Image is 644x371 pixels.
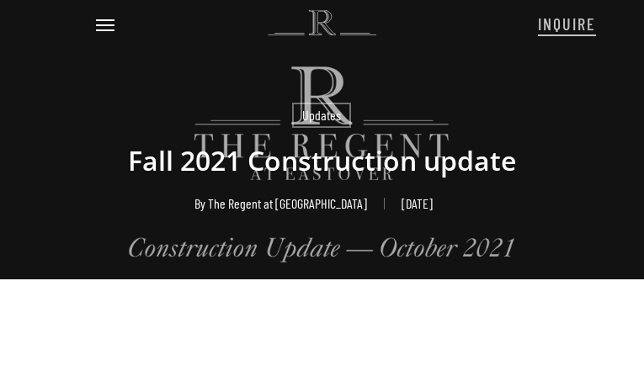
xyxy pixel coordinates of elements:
[538,13,596,34] span: INQUIRE
[194,198,205,209] span: By
[292,103,351,128] a: Updates
[208,195,367,211] a: The Regent at [GEOGRAPHIC_DATA]
[384,198,450,209] span: [DATE]
[96,17,114,34] a: Navigation Menu
[39,128,605,193] h1: Fall 2021 Construction update
[538,5,596,40] a: INQUIRE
